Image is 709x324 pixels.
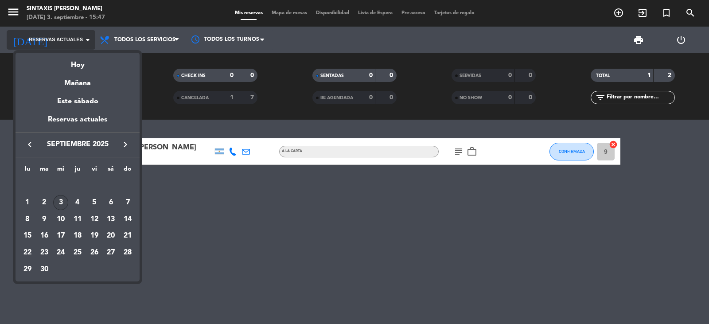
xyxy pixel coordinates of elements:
[120,228,135,243] div: 21
[37,195,52,210] div: 2
[20,195,35,210] div: 1
[120,139,131,150] i: keyboard_arrow_right
[119,211,136,228] td: 14 de septiembre de 2025
[19,177,136,194] td: SEP.
[120,195,135,210] div: 7
[19,227,36,244] td: 15 de septiembre de 2025
[16,71,140,89] div: Mañana
[24,139,35,150] i: keyboard_arrow_left
[36,164,53,178] th: martes
[86,211,103,228] td: 12 de septiembre de 2025
[52,227,69,244] td: 17 de septiembre de 2025
[70,245,85,260] div: 25
[16,89,140,114] div: Este sábado
[53,228,68,243] div: 17
[70,228,85,243] div: 18
[36,194,53,211] td: 2 de septiembre de 2025
[37,212,52,227] div: 9
[120,245,135,260] div: 28
[87,212,102,227] div: 12
[86,227,103,244] td: 19 de septiembre de 2025
[70,212,85,227] div: 11
[69,194,86,211] td: 4 de septiembre de 2025
[103,195,118,210] div: 6
[36,211,53,228] td: 9 de septiembre de 2025
[38,139,117,150] span: septiembre 2025
[19,164,36,178] th: lunes
[69,244,86,261] td: 25 de septiembre de 2025
[36,244,53,261] td: 23 de septiembre de 2025
[52,244,69,261] td: 24 de septiembre de 2025
[120,212,135,227] div: 14
[103,227,120,244] td: 20 de septiembre de 2025
[20,262,35,277] div: 29
[86,194,103,211] td: 5 de septiembre de 2025
[37,245,52,260] div: 23
[16,114,140,132] div: Reservas actuales
[86,164,103,178] th: viernes
[37,262,52,277] div: 30
[22,139,38,150] button: keyboard_arrow_left
[19,194,36,211] td: 1 de septiembre de 2025
[119,194,136,211] td: 7 de septiembre de 2025
[117,139,133,150] button: keyboard_arrow_right
[69,164,86,178] th: jueves
[36,261,53,278] td: 30 de septiembre de 2025
[103,228,118,243] div: 20
[86,244,103,261] td: 26 de septiembre de 2025
[103,212,118,227] div: 13
[19,261,36,278] td: 29 de septiembre de 2025
[20,245,35,260] div: 22
[70,195,85,210] div: 4
[19,211,36,228] td: 8 de septiembre de 2025
[16,53,140,71] div: Hoy
[103,244,120,261] td: 27 de septiembre de 2025
[52,211,69,228] td: 10 de septiembre de 2025
[52,164,69,178] th: miércoles
[103,211,120,228] td: 13 de septiembre de 2025
[53,245,68,260] div: 24
[20,212,35,227] div: 8
[103,245,118,260] div: 27
[87,228,102,243] div: 19
[69,211,86,228] td: 11 de septiembre de 2025
[36,227,53,244] td: 16 de septiembre de 2025
[37,228,52,243] div: 16
[53,212,68,227] div: 10
[119,164,136,178] th: domingo
[19,244,36,261] td: 22 de septiembre de 2025
[20,228,35,243] div: 15
[69,227,86,244] td: 18 de septiembre de 2025
[87,245,102,260] div: 26
[52,194,69,211] td: 3 de septiembre de 2025
[119,244,136,261] td: 28 de septiembre de 2025
[103,164,120,178] th: sábado
[119,227,136,244] td: 21 de septiembre de 2025
[53,195,68,210] div: 3
[87,195,102,210] div: 5
[103,194,120,211] td: 6 de septiembre de 2025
